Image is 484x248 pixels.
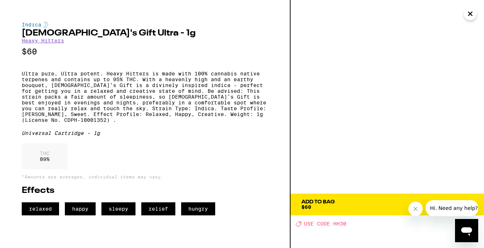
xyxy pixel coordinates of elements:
[22,71,268,123] p: Ultra pure, Ultra potent. Heavy Hitters is made with 100% cannabis native terpenes and contains u...
[301,204,311,210] span: $60
[22,202,59,215] span: relaxed
[301,199,335,204] div: Add To Bag
[40,150,50,156] p: THC
[22,22,268,28] div: Indica
[22,143,68,169] div: 89 %
[22,38,64,44] a: Heavy Hitters
[455,219,478,242] iframe: Button to launch messaging window
[65,202,96,215] span: happy
[426,200,478,216] iframe: Message from company
[408,202,423,216] iframe: Close message
[181,202,215,215] span: hungry
[22,174,268,179] p: *Amounts are averages, individual items may vary.
[141,202,175,215] span: relief
[22,47,268,56] p: $60
[291,194,484,215] button: Add To Bag$60
[44,22,48,28] img: indicaColor.svg
[464,7,477,20] button: Close
[304,221,346,227] span: USE CODE HH30
[22,186,268,195] h2: Effects
[22,130,268,136] div: Universal Cartridge - 1g
[101,202,135,215] span: sleepy
[22,29,268,38] h2: [DEMOGRAPHIC_DATA]'s Gift Ultra - 1g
